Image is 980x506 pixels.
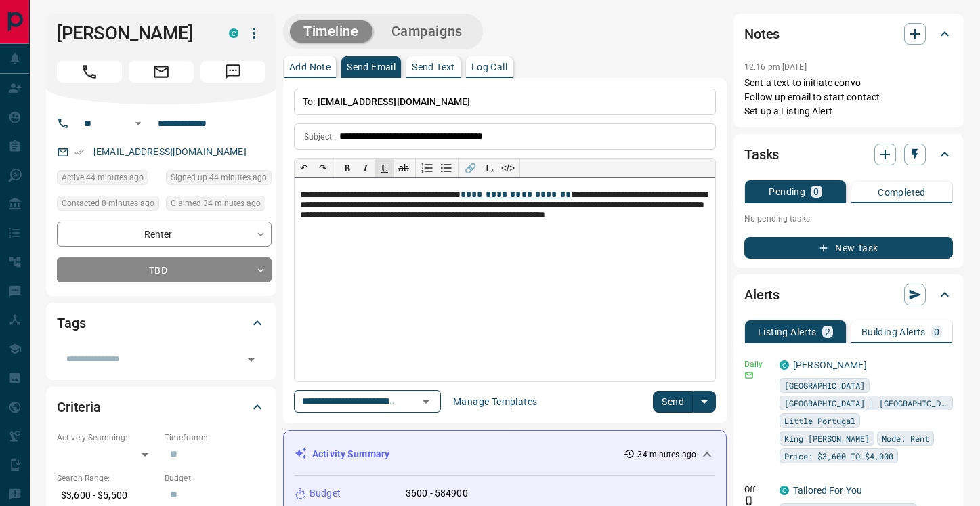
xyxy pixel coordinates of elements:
div: Fri Aug 15 2025 [57,196,159,215]
div: split button [653,391,716,413]
span: 𝐔 [381,163,388,173]
button: Numbered list [418,159,437,177]
span: Active 44 minutes ago [62,171,144,184]
button: T̲ₓ [480,159,498,177]
span: King [PERSON_NAME] [784,431,870,445]
h2: Tasks [744,144,779,165]
p: Actively Searching: [57,431,158,444]
button: 🔗 [461,159,480,177]
span: Email [129,61,194,83]
p: Pending [769,187,805,196]
button: Timeline [290,20,372,43]
p: 34 minutes ago [637,448,696,461]
div: Criteria [57,391,265,423]
p: Log Call [471,62,507,72]
span: Signed up 44 minutes ago [171,171,267,184]
div: TBD [57,257,272,282]
p: 12:16 pm [DATE] [744,62,807,72]
button: Bullet list [437,159,456,177]
p: Subject: [304,131,334,143]
span: [GEOGRAPHIC_DATA] [784,379,865,392]
div: Tasks [744,138,953,171]
h2: Tags [57,312,85,334]
a: Tailored For You [793,485,862,496]
p: Send Text [412,62,455,72]
h2: Criteria [57,396,101,418]
p: Completed [878,188,926,197]
button: ↶ [295,159,314,177]
p: Budget: [165,472,265,484]
button: </> [498,159,517,177]
div: Renter [57,222,272,247]
span: [GEOGRAPHIC_DATA] | [GEOGRAPHIC_DATA] [784,396,948,410]
div: Fri Aug 15 2025 [166,196,272,215]
button: Open [417,392,435,411]
p: No pending tasks [744,209,953,229]
p: 3600 - 584900 [406,486,468,501]
div: Alerts [744,278,953,311]
p: Search Range: [57,472,158,484]
svg: Email Verified [74,148,84,157]
button: ab [394,159,413,177]
p: Building Alerts [861,327,926,337]
p: Sent a text to initiate convo Follow up email to start contact Set up a Listing Alert [744,76,953,119]
p: Timeframe: [165,431,265,444]
p: 2 [825,327,830,337]
button: New Task [744,237,953,259]
p: Activity Summary [312,447,389,461]
div: condos.ca [229,28,238,38]
span: Claimed 34 minutes ago [171,196,261,210]
h2: Alerts [744,284,780,305]
p: Daily [744,358,771,371]
p: To: [294,89,716,115]
span: Little Portugal [784,414,855,427]
span: Mode: Rent [882,431,929,445]
div: Fri Aug 15 2025 [57,170,159,189]
button: Send [653,391,693,413]
a: [EMAIL_ADDRESS][DOMAIN_NAME] [93,146,247,157]
s: ab [398,163,409,173]
button: 𝑰 [356,159,375,177]
div: Activity Summary34 minutes ago [295,442,715,467]
button: Open [242,350,261,369]
h1: [PERSON_NAME] [57,22,209,44]
span: Contacted 8 minutes ago [62,196,154,210]
button: ↷ [314,159,333,177]
span: [EMAIL_ADDRESS][DOMAIN_NAME] [318,96,471,107]
span: Message [200,61,265,83]
span: Price: $3,600 TO $4,000 [784,449,893,463]
div: Fri Aug 15 2025 [166,170,272,189]
button: Manage Templates [445,391,545,413]
svg: Email [744,371,754,380]
p: Send Email [347,62,396,72]
p: 0 [813,187,819,196]
button: Campaigns [378,20,476,43]
div: condos.ca [780,360,789,370]
div: Notes [744,18,953,50]
p: Budget [310,486,341,501]
button: 𝐔 [375,159,394,177]
h2: Notes [744,23,780,45]
a: [PERSON_NAME] [793,360,867,371]
p: Listing Alerts [758,327,817,337]
p: Add Note [289,62,331,72]
span: Call [57,61,122,83]
div: condos.ca [780,486,789,495]
p: 0 [934,327,939,337]
div: Tags [57,307,265,339]
button: 𝐁 [337,159,356,177]
button: Open [130,115,146,131]
p: Off [744,484,771,496]
svg: Push Notification Only [744,496,754,505]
